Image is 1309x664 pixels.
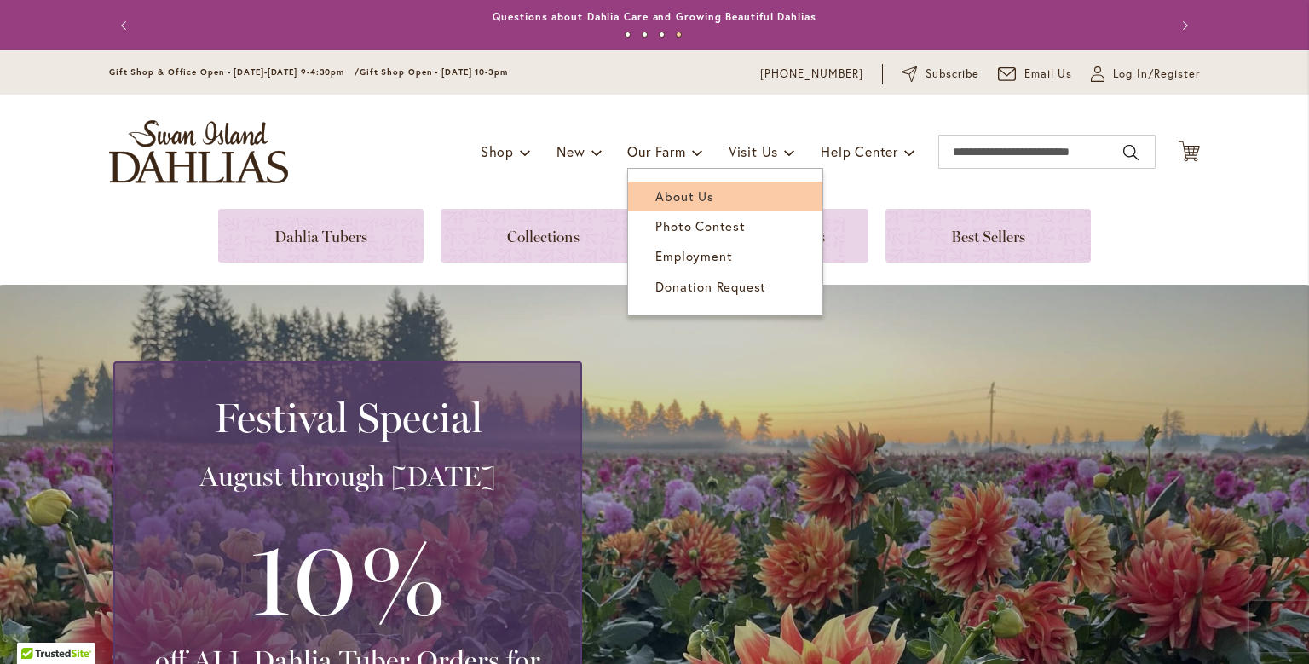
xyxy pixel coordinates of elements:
a: store logo [109,120,288,183]
button: Next [1166,9,1200,43]
span: New [556,142,585,160]
a: Subscribe [902,66,979,83]
h3: 10% [136,511,560,644]
h3: August through [DATE] [136,459,560,494]
span: About Us [655,188,713,205]
span: Log In/Register [1113,66,1200,83]
span: Shop [481,142,514,160]
button: Previous [109,9,143,43]
a: [PHONE_NUMBER] [760,66,863,83]
span: Photo Contest [655,217,745,234]
button: 2 of 4 [642,32,648,38]
span: Help Center [821,142,898,160]
span: Gift Shop Open - [DATE] 10-3pm [360,66,508,78]
button: 4 of 4 [676,32,682,38]
span: Employment [655,247,732,264]
span: Visit Us [729,142,778,160]
button: 3 of 4 [659,32,665,38]
a: Email Us [998,66,1073,83]
span: Gift Shop & Office Open - [DATE]-[DATE] 9-4:30pm / [109,66,360,78]
a: Log In/Register [1091,66,1200,83]
span: Our Farm [627,142,685,160]
a: Questions about Dahlia Care and Growing Beautiful Dahlias [493,10,816,23]
span: Email Us [1024,66,1073,83]
span: Donation Request [655,278,766,295]
span: Subscribe [926,66,979,83]
h2: Festival Special [136,394,560,442]
button: 1 of 4 [625,32,631,38]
